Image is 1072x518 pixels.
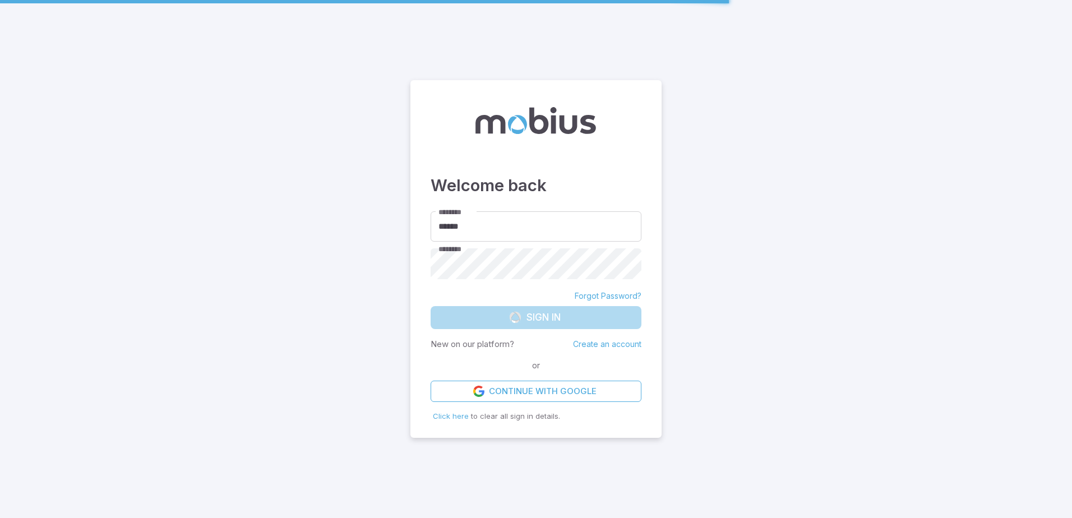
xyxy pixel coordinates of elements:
span: or [529,359,543,372]
p: New on our platform? [431,338,514,350]
a: Forgot Password? [575,290,641,302]
h3: Welcome back [431,173,641,198]
a: Create an account [573,339,641,349]
span: Click here [433,411,469,420]
a: Continue with Google [431,381,641,402]
p: to clear all sign in details. [433,411,639,422]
